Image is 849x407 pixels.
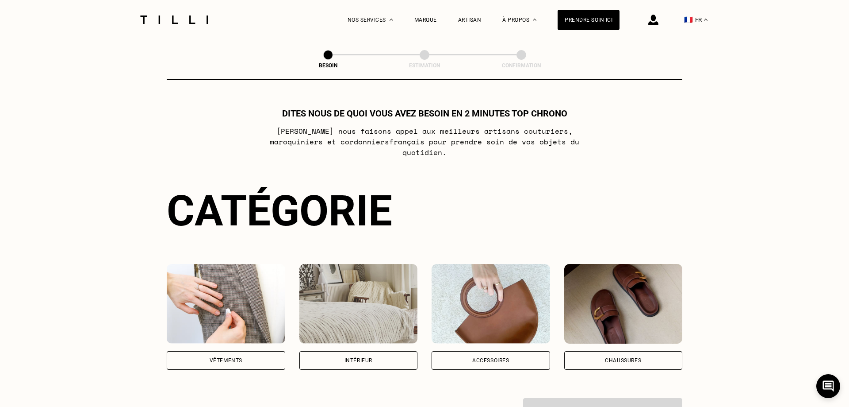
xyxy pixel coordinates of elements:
a: Artisan [458,17,482,23]
div: Vêtements [210,358,242,363]
div: Catégorie [167,186,682,236]
img: Menu déroulant à propos [533,19,536,21]
div: Intérieur [344,358,372,363]
div: Chaussures [605,358,641,363]
img: Logo du service de couturière Tilli [137,16,211,24]
img: Accessoires [432,264,550,344]
img: Vêtements [167,264,285,344]
img: Chaussures [564,264,683,344]
a: Marque [414,17,437,23]
p: [PERSON_NAME] nous faisons appel aux meilleurs artisans couturiers , maroquiniers et cordonniers ... [249,126,600,158]
span: 🇫🇷 [684,16,693,24]
img: Menu déroulant [390,19,393,21]
img: Intérieur [299,264,418,344]
div: Accessoires [472,358,509,363]
div: Confirmation [477,62,566,69]
img: menu déroulant [704,19,707,21]
div: Estimation [380,62,469,69]
a: Prendre soin ici [558,10,620,30]
img: icône connexion [648,15,658,25]
h1: Dites nous de quoi vous avez besoin en 2 minutes top chrono [282,108,567,119]
div: Besoin [284,62,372,69]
